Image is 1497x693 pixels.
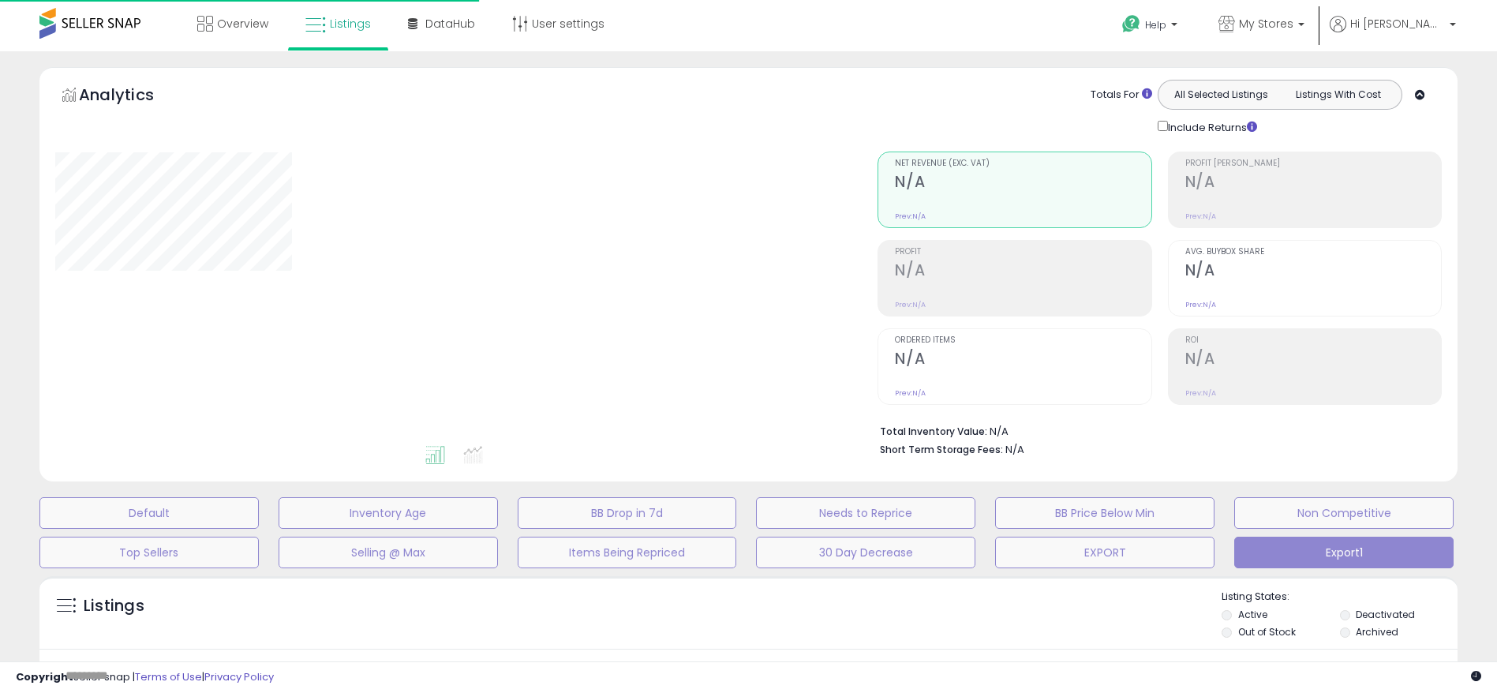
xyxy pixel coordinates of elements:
small: Prev: N/A [1185,388,1216,398]
span: Profit [895,248,1151,257]
small: Prev: N/A [895,388,926,398]
a: Help [1110,2,1193,51]
b: Short Term Storage Fees: [880,443,1003,456]
h2: N/A [1185,350,1441,371]
button: All Selected Listings [1162,84,1280,105]
button: Top Sellers [39,537,259,568]
button: Non Competitive [1234,497,1454,529]
button: Listings With Cost [1279,84,1397,105]
h5: Analytics [79,84,185,110]
span: Listings [330,16,371,32]
small: Prev: N/A [1185,212,1216,221]
i: Get Help [1121,14,1141,34]
small: Prev: N/A [895,212,926,221]
h2: N/A [1185,173,1441,194]
div: Totals For [1091,88,1152,103]
h2: N/A [895,261,1151,283]
button: BB Price Below Min [995,497,1214,529]
h2: N/A [895,350,1151,371]
button: Items Being Repriced [518,537,737,568]
button: Inventory Age [279,497,498,529]
small: Prev: N/A [1185,300,1216,309]
div: seller snap | | [16,670,274,685]
span: Overview [217,16,268,32]
span: N/A [1005,442,1024,457]
span: ROI [1185,336,1441,345]
button: Selling @ Max [279,537,498,568]
span: DataHub [425,16,475,32]
span: Hi [PERSON_NAME] [1350,16,1445,32]
button: BB Drop in 7d [518,497,737,529]
span: Ordered Items [895,336,1151,345]
span: Avg. Buybox Share [1185,248,1441,257]
button: 30 Day Decrease [756,537,975,568]
span: Help [1145,18,1166,32]
span: My Stores [1239,16,1293,32]
a: Hi [PERSON_NAME] [1330,16,1456,51]
button: EXPORT [995,537,1214,568]
b: Total Inventory Value: [880,425,987,438]
button: Needs to Reprice [756,497,975,529]
div: Include Returns [1146,118,1276,136]
button: Default [39,497,259,529]
h2: N/A [895,173,1151,194]
li: N/A [880,421,1430,440]
strong: Copyright [16,669,73,684]
small: Prev: N/A [895,300,926,309]
h2: N/A [1185,261,1441,283]
button: Export1 [1234,537,1454,568]
span: Profit [PERSON_NAME] [1185,159,1441,168]
span: Net Revenue (Exc. VAT) [895,159,1151,168]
